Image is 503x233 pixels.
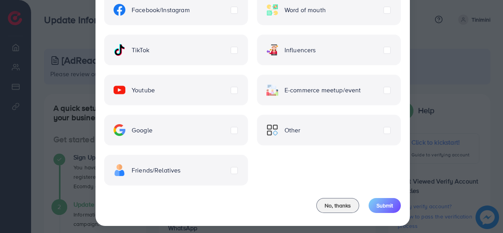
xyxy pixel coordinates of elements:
[266,44,278,56] img: ic-influencers.a620ad43.svg
[266,84,278,96] img: ic-ecommerce.d1fa3848.svg
[114,164,125,176] img: ic-freind.8e9a9d08.svg
[266,124,278,136] img: ic-other.99c3e012.svg
[285,126,301,135] span: Other
[132,166,181,175] span: Friends/Relatives
[266,4,278,16] img: ic-word-of-mouth.a439123d.svg
[132,46,149,55] span: TikTok
[132,6,190,15] span: Facebook/Instagram
[285,86,361,95] span: E-commerce meetup/event
[325,202,351,209] span: No, thanks
[369,198,401,213] button: Submit
[114,4,125,16] img: ic-facebook.134605ef.svg
[285,46,316,55] span: Influencers
[376,202,393,209] span: Submit
[114,84,125,96] img: ic-youtube.715a0ca2.svg
[285,6,326,15] span: Word of mouth
[316,198,359,213] button: No, thanks
[114,44,125,56] img: ic-tiktok.4b20a09a.svg
[132,126,152,135] span: Google
[132,86,155,95] span: Youtube
[114,124,125,136] img: ic-google.5bdd9b68.svg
